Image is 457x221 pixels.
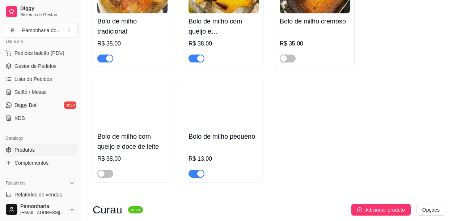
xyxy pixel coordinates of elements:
[14,88,47,96] span: Salão / Mesas
[14,159,48,166] span: Complementos
[20,5,75,12] span: Diggy
[3,3,78,20] a: DiggySistema de Gestão
[3,60,78,72] a: Gestor de Pedidos
[280,39,350,48] div: R$ 35,00
[3,47,78,59] button: Pedidos balcão (PDV)
[22,27,61,34] div: Pamonharia do ...
[3,157,78,169] a: Complementos
[280,16,350,26] h4: Bolo de milho cremoso
[14,62,56,70] span: Gestor de Pedidos
[20,203,66,210] span: Pamonharia
[3,144,78,156] a: Produtos
[20,210,66,216] span: [EMAIL_ADDRESS][DOMAIN_NAME]
[97,155,168,163] div: R$ 38,00
[14,146,35,153] span: Produtos
[14,114,25,122] span: KDS
[189,39,259,48] div: R$ 38,00
[357,207,362,212] span: plus-circle
[93,205,122,214] h3: Curau
[14,191,62,198] span: Relatórios de vendas
[14,49,64,57] span: Pedidos balcão (PDV)
[3,201,78,218] button: Pamonharia[EMAIL_ADDRESS][DOMAIN_NAME]
[3,36,78,47] div: Dia a dia
[189,155,259,163] div: R$ 13,00
[6,180,25,186] span: Relatórios
[3,73,78,85] a: Lista de Pedidos
[416,204,445,216] button: Opções
[189,16,259,36] h4: Bolo de milho com queijo e [GEOGRAPHIC_DATA]
[128,206,143,213] sup: ativa
[14,75,52,83] span: Lista de Pedidos
[3,23,78,38] button: Select a team
[14,101,37,109] span: Diggy Bot
[9,27,16,34] span: P
[97,39,168,48] div: R$ 35,00
[189,131,259,142] h4: Bolo de milho pequeno
[3,112,78,124] a: KDS
[3,86,78,98] a: Salão / Mesas
[97,131,168,152] h4: Bolo de milho com queijo e doce de leite
[97,83,168,129] img: product-image
[422,206,440,214] span: Opções
[189,83,259,129] img: product-image
[365,206,405,214] span: Adicionar produto
[20,12,75,18] span: Sistema de Gestão
[3,133,78,144] div: Catálogo
[3,189,78,200] a: Relatórios de vendas
[3,99,78,111] a: Diggy Botnovo
[351,204,411,216] button: Adicionar produto
[97,16,168,36] h4: Bolo de milho tradicional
